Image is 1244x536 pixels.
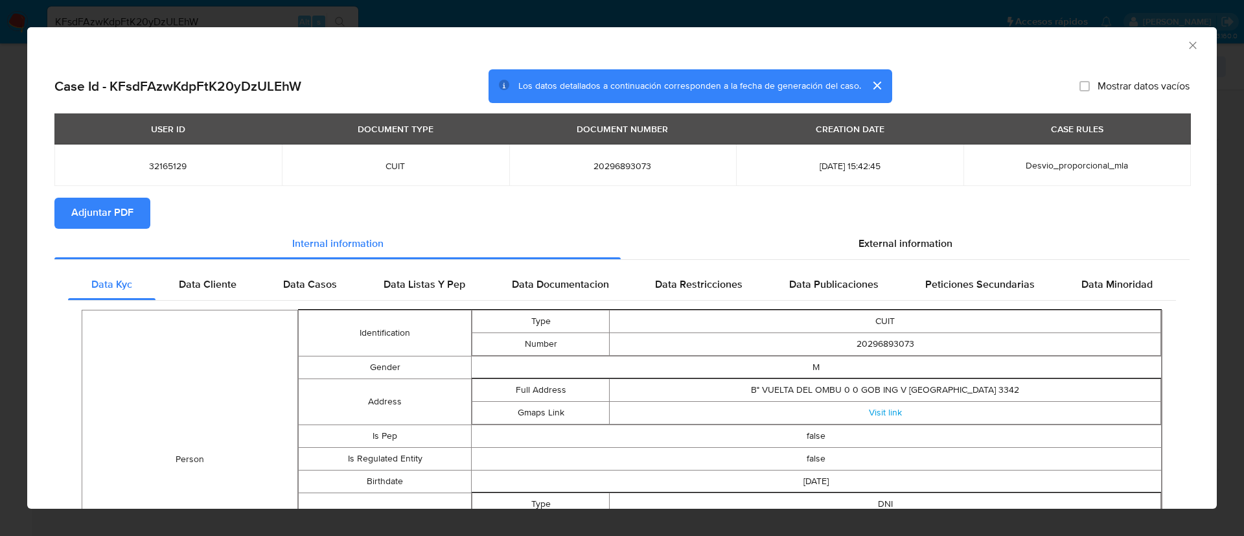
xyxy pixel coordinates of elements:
[297,160,494,172] span: CUIT
[925,277,1035,292] span: Peticiones Secundarias
[525,160,721,172] span: 20296893073
[299,425,471,448] td: Is Pep
[1081,277,1153,292] span: Data Minoridad
[858,237,952,251] span: External information
[610,333,1161,356] td: 20296893073
[299,356,471,379] td: Gender
[752,160,948,172] span: [DATE] 15:42:45
[1043,118,1111,140] div: CASE RULES
[610,493,1161,516] td: DNI
[472,493,610,516] td: Type
[71,199,133,227] span: Adjuntar PDF
[27,27,1217,509] div: closure-recommendation-modal
[54,78,301,95] h2: Case Id - KFsdFAzwKdpFtK20yDzULEhW
[179,277,236,292] span: Data Cliente
[610,379,1161,402] td: B° VUELTA DEL OMBU 0 0 GOB ING V [GEOGRAPHIC_DATA] 3342
[91,277,132,292] span: Data Kyc
[471,425,1161,448] td: false
[610,310,1161,333] td: CUIT
[54,198,150,229] button: Adjuntar PDF
[299,310,471,356] td: Identification
[54,229,1190,260] div: Detailed info
[808,118,892,140] div: CREATION DATE
[471,448,1161,471] td: false
[299,471,471,493] td: Birthdate
[384,277,465,292] span: Data Listas Y Pep
[1026,159,1128,172] span: Desvio_proporcional_mla
[861,70,892,101] button: cerrar
[472,310,610,333] td: Type
[471,356,1161,379] td: M
[472,379,610,402] td: Full Address
[68,270,1176,301] div: Detailed internal info
[869,406,902,419] a: Visit link
[471,471,1161,493] td: [DATE]
[1079,81,1090,91] input: Mostrar datos vacíos
[292,237,384,251] span: Internal information
[655,277,743,292] span: Data Restricciones
[789,277,879,292] span: Data Publicaciones
[299,448,471,471] td: Is Regulated Entity
[350,118,441,140] div: DOCUMENT TYPE
[1098,80,1190,93] span: Mostrar datos vacíos
[569,118,676,140] div: DOCUMENT NUMBER
[518,80,861,93] span: Los datos detallados a continuación corresponden a la fecha de generación del caso.
[512,277,609,292] span: Data Documentacion
[283,277,337,292] span: Data Casos
[70,160,266,172] span: 32165129
[472,402,610,425] td: Gmaps Link
[472,333,610,356] td: Number
[299,379,471,425] td: Address
[143,118,193,140] div: USER ID
[1186,39,1198,51] button: Cerrar ventana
